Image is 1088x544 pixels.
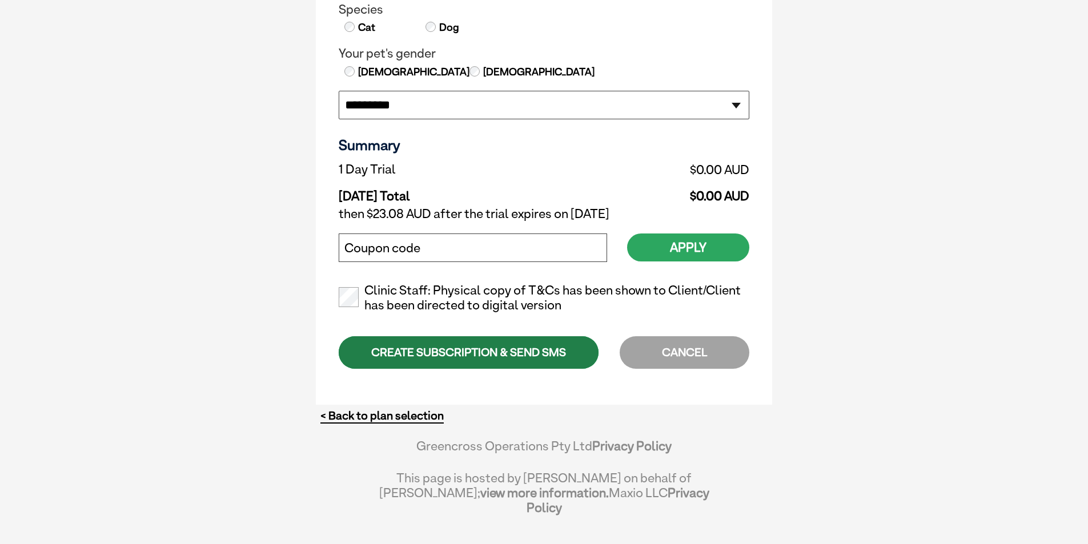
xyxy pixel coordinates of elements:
[592,438,672,453] a: Privacy Policy
[339,46,749,61] legend: Your pet's gender
[339,180,562,204] td: [DATE] Total
[620,336,749,369] div: CANCEL
[339,287,359,307] input: Clinic Staff: Physical copy of T&Cs has been shown to Client/Client has been directed to digital ...
[379,465,709,515] div: This page is hosted by [PERSON_NAME] on behalf of [PERSON_NAME]; Maxio LLC
[562,159,749,180] td: $0.00 AUD
[562,180,749,204] td: $0.00 AUD
[480,485,609,500] a: view more information.
[339,283,749,313] label: Clinic Staff: Physical copy of T&Cs has been shown to Client/Client has been directed to digital ...
[320,409,444,423] a: < Back to plan selection
[379,438,709,465] div: Greencross Operations Pty Ltd
[344,241,420,256] label: Coupon code
[339,204,749,224] td: then $23.08 AUD after the trial expires on [DATE]
[339,336,599,369] div: CREATE SUBSCRIPTION & SEND SMS
[627,233,749,261] button: Apply
[527,485,709,515] a: Privacy Policy
[339,2,749,17] legend: Species
[339,136,749,154] h3: Summary
[339,159,562,180] td: 1 Day Trial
